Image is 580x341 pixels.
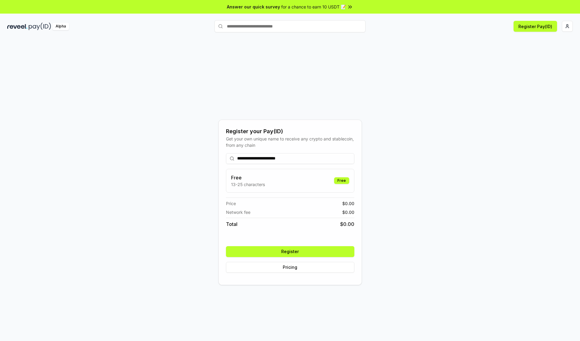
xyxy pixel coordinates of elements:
[227,4,280,10] span: Answer our quick survey
[7,23,27,30] img: reveel_dark
[226,246,354,257] button: Register
[342,200,354,207] span: $ 0.00
[226,136,354,148] div: Get your own unique name to receive any crypto and stablecoin, from any chain
[231,181,265,188] p: 13-25 characters
[514,21,557,32] button: Register Pay(ID)
[226,209,250,215] span: Network fee
[29,23,51,30] img: pay_id
[226,200,236,207] span: Price
[334,177,349,184] div: Free
[52,23,69,30] div: Alpha
[226,220,237,228] span: Total
[281,4,346,10] span: for a chance to earn 10 USDT 📝
[231,174,265,181] h3: Free
[342,209,354,215] span: $ 0.00
[226,127,354,136] div: Register your Pay(ID)
[226,262,354,273] button: Pricing
[340,220,354,228] span: $ 0.00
